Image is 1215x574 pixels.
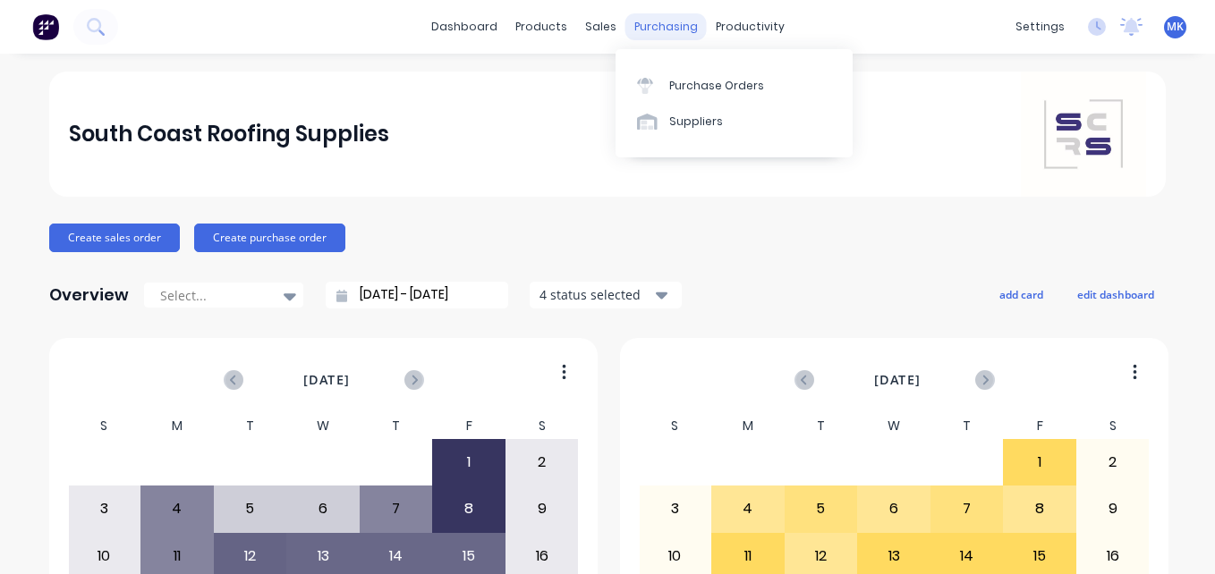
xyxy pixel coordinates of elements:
[1066,283,1166,306] button: edit dashboard
[286,413,360,439] div: W
[433,440,505,485] div: 1
[540,285,652,304] div: 4 status selected
[214,413,287,439] div: T
[422,13,506,40] a: dashboard
[141,486,213,531] div: 4
[1077,486,1149,531] div: 9
[931,486,1003,531] div: 7
[576,13,625,40] div: sales
[32,13,59,40] img: Factory
[669,114,723,130] div: Suppliers
[1021,72,1146,197] img: South Coast Roofing Supplies
[857,413,930,439] div: W
[616,67,853,103] a: Purchase Orders
[68,413,141,439] div: S
[1007,13,1074,40] div: settings
[712,486,784,531] div: 4
[785,413,858,439] div: T
[69,486,140,531] div: 3
[49,224,180,252] button: Create sales order
[49,277,129,313] div: Overview
[1004,486,1075,531] div: 8
[1076,413,1150,439] div: S
[361,486,432,531] div: 7
[69,116,389,152] div: South Coast Roofing Supplies
[215,486,286,531] div: 5
[1167,19,1184,35] span: MK
[988,283,1055,306] button: add card
[1003,413,1076,439] div: F
[669,78,764,94] div: Purchase Orders
[1077,440,1149,485] div: 2
[786,486,857,531] div: 5
[625,13,707,40] div: purchasing
[930,413,1004,439] div: T
[874,370,921,390] span: [DATE]
[194,224,345,252] button: Create purchase order
[506,413,579,439] div: S
[432,413,506,439] div: F
[640,486,711,531] div: 3
[433,486,505,531] div: 8
[858,486,930,531] div: 6
[140,413,214,439] div: M
[707,13,794,40] div: productivity
[506,440,578,485] div: 2
[360,413,433,439] div: T
[287,486,359,531] div: 6
[506,13,576,40] div: products
[530,282,682,308] button: 4 status selected
[1004,440,1075,485] div: 1
[303,370,350,390] span: [DATE]
[639,413,712,439] div: S
[616,104,853,139] a: Suppliers
[711,413,785,439] div: M
[506,486,578,531] div: 9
